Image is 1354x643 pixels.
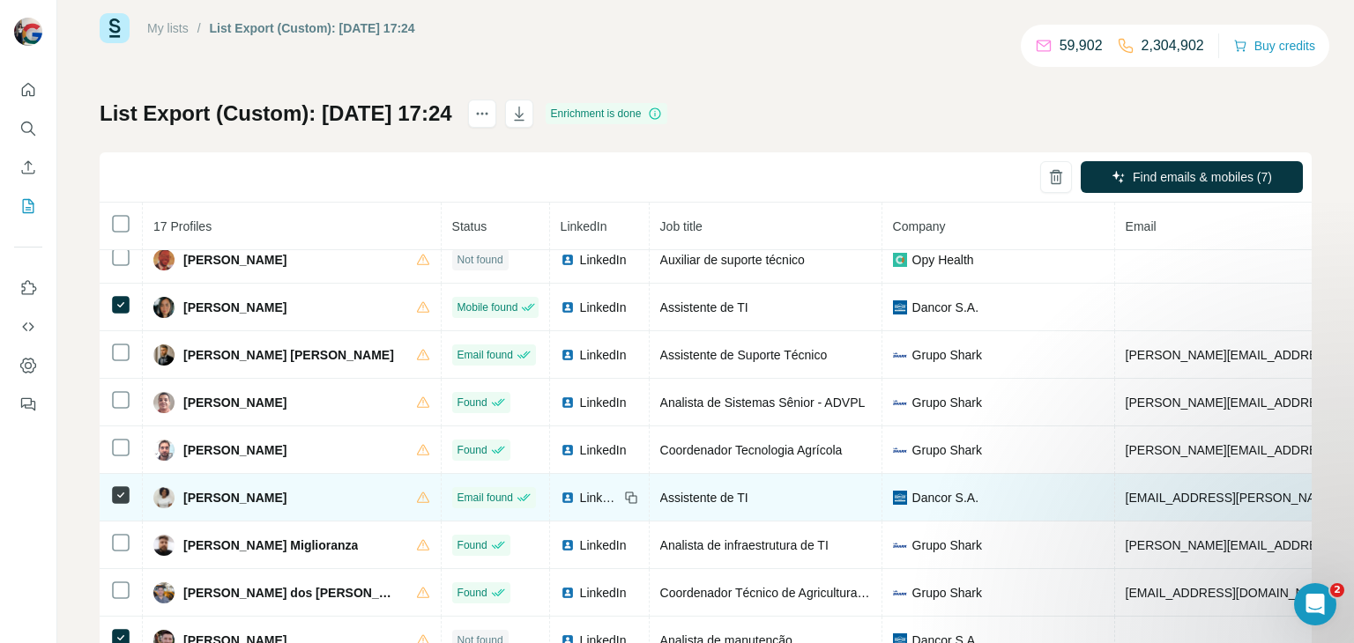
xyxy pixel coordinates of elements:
[153,219,212,233] span: 17 Profiles
[893,300,907,314] img: company-logo
[153,535,175,556] img: Avatar
[153,440,175,461] img: Avatar
[197,19,201,37] li: /
[561,586,575,600] img: LinkedIn logo
[893,395,907,410] img: company-logo
[183,299,286,316] span: [PERSON_NAME]
[660,491,748,505] span: Assistente de TI
[561,348,575,362] img: LinkedIn logo
[183,489,286,506] span: [PERSON_NAME]
[183,441,286,459] span: [PERSON_NAME]
[912,346,982,364] span: Grupo Shark
[660,253,805,267] span: Auxiliar de suporte técnico
[183,346,394,364] span: [PERSON_NAME] [PERSON_NAME]
[660,300,748,314] span: Assistente de TI
[893,443,907,457] img: company-logo
[561,253,575,267] img: LinkedIn logo
[561,538,575,552] img: LinkedIn logo
[561,219,607,233] span: LinkedIn
[100,13,130,43] img: Surfe Logo
[580,346,627,364] span: LinkedIn
[1142,35,1204,56] p: 2,304,902
[1294,583,1336,625] iframe: Intercom live chat
[458,299,518,315] span: Mobile found
[153,344,175,366] img: Avatar
[14,350,42,381] button: Dashboard
[14,18,42,46] img: Avatar
[912,394,982,411] span: Grupo Shark
[912,299,978,316] span: Dancor S.A.
[1133,168,1272,186] span: Find emails & mobiles (7)
[14,388,42,420] button: Feedback
[912,584,982,602] span: Grupo Shark
[546,103,668,124] div: Enrichment is done
[153,392,175,413] img: Avatar
[183,251,286,269] span: [PERSON_NAME]
[14,74,42,106] button: Quick start
[183,584,398,602] span: [PERSON_NAME] dos [PERSON_NAME]
[1060,35,1103,56] p: 59,902
[1126,586,1335,600] span: [EMAIL_ADDRESS][DOMAIN_NAME]
[912,251,974,269] span: Opy Health
[893,538,907,552] img: company-logo
[580,441,627,459] span: LinkedIn
[1233,33,1315,58] button: Buy credits
[912,441,982,459] span: Grupo Shark
[14,311,42,343] button: Use Surfe API
[660,348,828,362] span: Assistente de Suporte Técnico
[580,299,627,316] span: LinkedIn
[210,19,415,37] div: List Export (Custom): [DATE] 17:24
[458,442,487,458] span: Found
[893,219,946,233] span: Company
[458,347,513,363] span: Email found
[580,489,619,506] span: LinkedIn
[912,489,978,506] span: Dancor S.A.
[100,100,452,128] h1: List Export (Custom): [DATE] 17:24
[580,536,627,554] span: LinkedIn
[660,538,829,552] span: Analista de infraestrutura de TI
[452,219,487,233] span: Status
[153,297,175,318] img: Avatar
[660,395,866,410] span: Analista de Sistemas Sênior - ADVPL
[468,100,496,128] button: actions
[458,395,487,410] span: Found
[458,490,513,506] span: Email found
[561,443,575,457] img: LinkedIn logo
[183,536,358,554] span: [PERSON_NAME] Miglioranza
[14,190,42,222] button: My lists
[893,491,907,505] img: company-logo
[912,536,982,554] span: Grupo Shark
[893,348,907,362] img: company-logo
[660,219,703,233] span: Job title
[660,586,926,600] span: Coordenador Técnico de Agricultura de Precisão
[561,395,575,410] img: LinkedIn logo
[14,113,42,144] button: Search
[660,443,843,457] span: Coordenador Tecnologia Agrícola
[1126,219,1157,233] span: Email
[1081,161,1303,193] button: Find emails & mobiles (7)
[458,585,487,601] span: Found
[458,537,487,553] span: Found
[153,582,175,603] img: Avatar
[580,251,627,269] span: LinkedIn
[14,152,42,183] button: Enrich CSV
[893,253,907,267] img: company-logo
[580,394,627,411] span: LinkedIn
[14,272,42,304] button: Use Surfe on LinkedIn
[183,394,286,411] span: [PERSON_NAME]
[561,491,575,505] img: LinkedIn logo
[458,252,503,268] span: Not found
[1330,583,1344,597] span: 2
[580,584,627,602] span: LinkedIn
[561,300,575,314] img: LinkedIn logo
[147,21,189,35] a: My lists
[153,249,175,270] img: Avatar
[893,586,907,600] img: company-logo
[153,487,175,508] img: Avatar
